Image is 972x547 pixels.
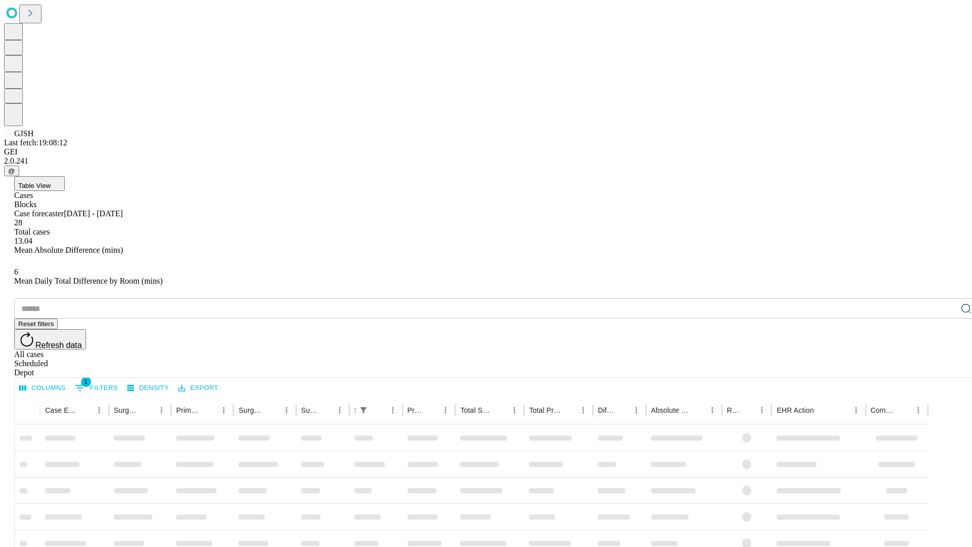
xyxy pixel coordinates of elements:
span: Mean Absolute Difference (mins) [14,246,123,254]
button: Refresh data [14,329,86,349]
button: @ [4,166,19,176]
div: Surgery Date [301,406,317,414]
div: Surgery Name [238,406,264,414]
button: Sort [493,403,507,417]
button: Menu [911,403,925,417]
div: Comments [871,406,896,414]
button: Menu [576,403,590,417]
button: Menu [217,403,231,417]
button: Sort [78,403,92,417]
button: Sort [741,403,755,417]
div: EHR Action [777,406,814,414]
div: Total Scheduled Duration [460,406,492,414]
div: 1 active filter [356,403,371,417]
span: [DATE] - [DATE] [64,209,123,218]
button: Density [125,380,172,396]
button: Menu [333,403,347,417]
button: Menu [849,403,863,417]
button: Show filters [72,380,120,396]
button: Sort [897,403,911,417]
button: Sort [202,403,217,417]
button: Menu [154,403,169,417]
button: Export [176,380,221,396]
div: Case Epic Id [45,406,77,414]
span: Case forecaster [14,209,64,218]
span: Total cases [14,227,50,236]
span: Reset filters [18,320,54,328]
button: Sort [140,403,154,417]
button: Sort [691,403,705,417]
button: Menu [386,403,400,417]
span: 1 [81,377,91,387]
button: Menu [705,403,719,417]
span: 28 [14,218,22,227]
span: Refresh data [35,341,82,349]
button: Sort [815,403,829,417]
button: Sort [562,403,576,417]
span: Mean Daily Total Difference by Room (mins) [14,277,163,285]
div: Resolved in EHR [727,406,740,414]
button: Reset filters [14,319,58,329]
div: Absolute Difference [651,406,690,414]
div: Primary Service [176,406,201,414]
button: Menu [507,403,521,417]
span: @ [8,167,15,175]
button: Sort [424,403,438,417]
div: Scheduled In Room Duration [354,406,355,414]
button: Sort [615,403,629,417]
div: GEI [4,147,968,157]
button: Sort [318,403,333,417]
button: Menu [438,403,453,417]
button: Show filters [356,403,371,417]
div: Total Predicted Duration [529,406,561,414]
button: Menu [755,403,769,417]
span: 6 [14,267,18,276]
div: 2.0.241 [4,157,968,166]
button: Menu [92,403,106,417]
span: GJSH [14,129,33,138]
span: Table View [18,182,51,189]
button: Menu [629,403,643,417]
span: 13.04 [14,237,32,245]
button: Menu [279,403,294,417]
div: Difference [598,406,614,414]
button: Sort [372,403,386,417]
div: Predicted In Room Duration [408,406,424,414]
button: Table View [14,176,65,191]
button: Select columns [17,380,68,396]
span: Last fetch: 19:08:12 [4,138,67,147]
div: Surgeon Name [114,406,139,414]
button: Sort [265,403,279,417]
